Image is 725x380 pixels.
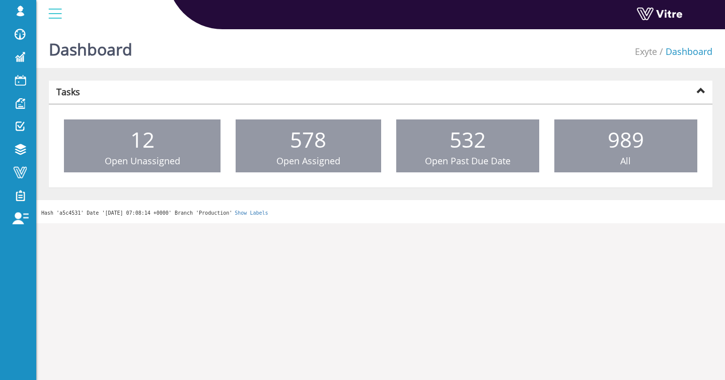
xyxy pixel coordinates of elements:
[608,125,644,154] span: 989
[396,119,539,173] a: 532 Open Past Due Date
[425,155,511,167] span: Open Past Due Date
[657,45,712,58] li: Dashboard
[635,45,657,57] a: Exyte
[130,125,155,154] span: 12
[450,125,486,154] span: 532
[235,210,268,216] a: Show Labels
[620,155,631,167] span: All
[105,155,180,167] span: Open Unassigned
[41,210,232,216] span: Hash 'a5c4531' Date '[DATE] 07:08:14 +0000' Branch 'Production'
[236,119,381,173] a: 578 Open Assigned
[290,125,326,154] span: 578
[56,86,80,98] strong: Tasks
[64,119,221,173] a: 12 Open Unassigned
[276,155,340,167] span: Open Assigned
[49,25,132,68] h1: Dashboard
[554,119,697,173] a: 989 All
